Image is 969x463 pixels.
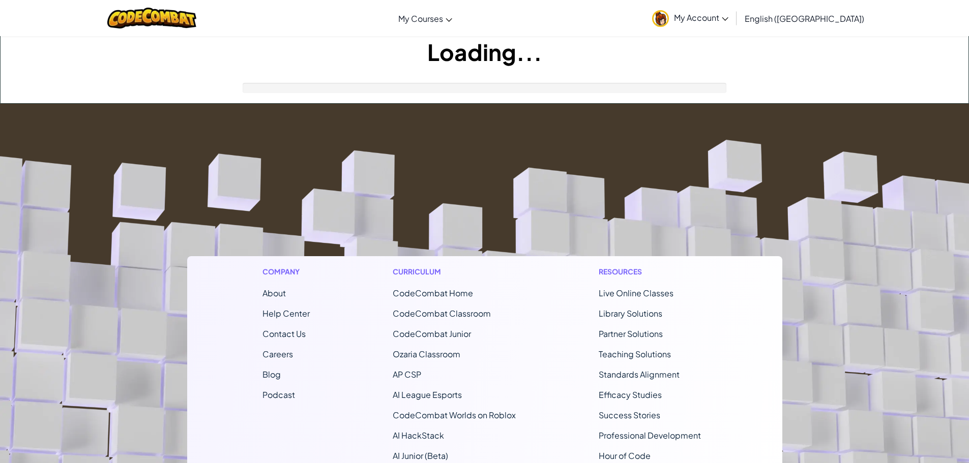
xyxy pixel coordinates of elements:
[262,288,286,298] a: About
[393,266,516,277] h1: Curriculum
[393,450,448,461] a: AI Junior (Beta)
[599,430,701,441] a: Professional Development
[393,308,491,319] a: CodeCombat Classroom
[599,266,707,277] h1: Resources
[393,369,421,380] a: AP CSP
[262,369,281,380] a: Blog
[393,288,473,298] span: CodeCombat Home
[398,13,443,24] span: My Courses
[107,8,196,28] img: CodeCombat logo
[262,349,293,359] a: Careers
[599,450,651,461] a: Hour of Code
[262,266,310,277] h1: Company
[393,410,516,420] a: CodeCombat Worlds on Roblox
[262,308,310,319] a: Help Center
[1,36,968,68] h1: Loading...
[599,389,662,400] a: Efficacy Studies
[393,328,471,339] a: CodeCombat Junior
[674,12,728,23] span: My Account
[393,349,460,359] a: Ozaria Classroom
[652,10,669,27] img: avatar
[393,389,462,400] a: AI League Esports
[599,369,680,380] a: Standards Alignment
[393,430,444,441] a: AI HackStack
[393,5,457,32] a: My Courses
[262,328,306,339] span: Contact Us
[599,288,673,298] a: Live Online Classes
[599,328,663,339] a: Partner Solutions
[740,5,869,32] a: English ([GEOGRAPHIC_DATA])
[745,13,864,24] span: English ([GEOGRAPHIC_DATA])
[599,349,671,359] a: Teaching Solutions
[599,308,662,319] a: Library Solutions
[262,389,295,400] a: Podcast
[599,410,660,420] a: Success Stories
[647,2,733,34] a: My Account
